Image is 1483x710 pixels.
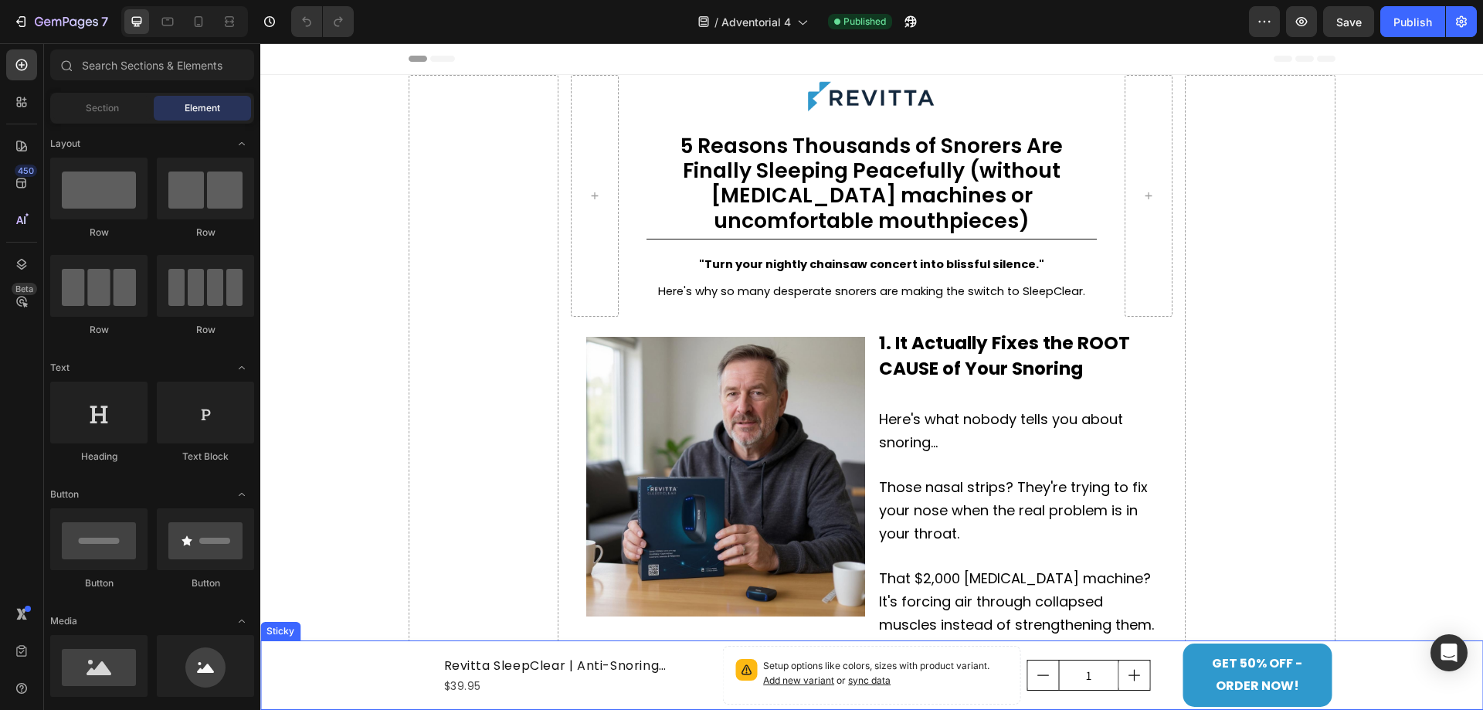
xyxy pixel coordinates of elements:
img: gempages_578515782133089161-57b5fa74-a6ce-4ccc-992f-01f389870251.png [541,32,680,73]
span: Published [843,15,886,29]
button: decrement [768,617,799,647]
strong: 1. It Actually Fixes the ROOT CAUSE of Your Snoring [619,287,870,337]
span: Text [50,361,70,375]
span: Those nasal strips? They're trying to fix your nose when the real problem is in your throat. [619,434,887,500]
div: Beta [12,283,37,295]
div: Heading [50,450,148,464]
button: <strong>GET 50% OFF - ORDER NOW!</strong> [922,600,1071,664]
button: 7 [6,6,115,37]
span: sync data [588,631,630,643]
div: Publish [1393,14,1432,30]
span: Toggle open [229,355,254,380]
span: Here's why so many desperate snorers are making the switch to SleepClear. [398,240,825,256]
span: Toggle open [229,482,254,507]
span: Toggle open [229,609,254,634]
div: Row [157,323,254,337]
span: Section [86,101,119,115]
strong: GET 50% OFF - ORDER NOW! [941,610,1053,654]
span: Save [1336,15,1362,29]
img: gempages_578515782133089161-3a4baf27-ff4c-4b9b-91e4-c93644b3922e.png [326,294,605,572]
input: Search Sections & Elements [50,49,254,80]
button: Save [1323,6,1374,37]
div: Button [157,576,254,590]
span: Button [50,487,79,501]
p: 7 [101,12,108,31]
p: Setup options like colors, sizes with product variant. [503,616,748,645]
span: Here's what nobody tells you about snoring... [619,366,863,409]
div: Text Block [157,450,254,464]
div: 450 [15,165,37,177]
div: Button [50,576,148,590]
div: Row [50,226,148,239]
span: or [574,631,630,643]
div: Row [50,323,148,337]
span: Adventorial 4 [721,14,791,30]
span: 5 Reasons Thousands of Snorers Are Finally Sleeping Peacefully (without [MEDICAL_DATA] machines o... [420,88,803,192]
span: Toggle open [229,131,254,156]
strong: "Turn your nightly chainsaw concert into blissful silence." [439,213,784,229]
div: Undo/Redo [291,6,354,37]
span: Element [185,101,220,115]
button: increment [859,617,890,647]
span: / [714,14,718,30]
span: Add new variant [503,631,574,643]
div: Row [157,226,254,239]
button: Publish [1380,6,1445,37]
span: Media [50,614,77,628]
input: quantity [799,617,859,647]
span: Layout [50,137,80,151]
div: Sticky [3,581,37,595]
div: Open Intercom Messenger [1430,634,1468,671]
span: That $2,000 [MEDICAL_DATA] machine? It's forcing air through collapsed muscles instead of strengt... [619,525,894,591]
iframe: Design area [260,43,1483,710]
